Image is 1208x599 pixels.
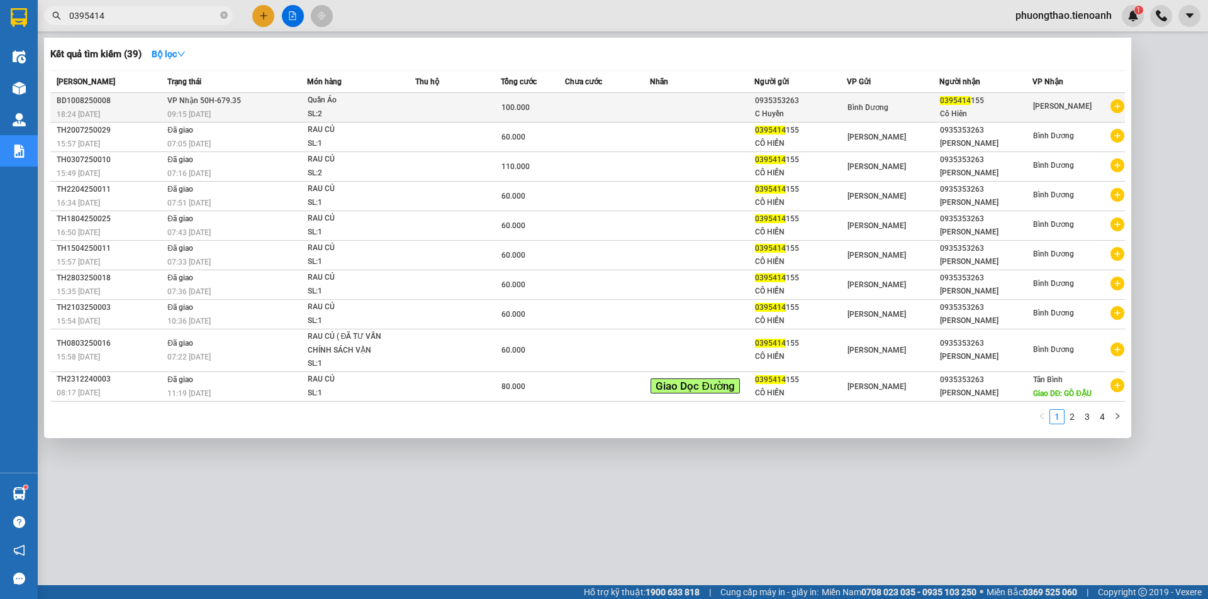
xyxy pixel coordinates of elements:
[220,11,228,19] span: close-circle
[940,314,1031,327] div: [PERSON_NAME]
[940,167,1031,180] div: [PERSON_NAME]
[940,153,1031,167] div: 0935353263
[167,140,211,148] span: 07:05 [DATE]
[1110,158,1124,172] span: plus-circle
[1033,102,1092,111] span: [PERSON_NAME]
[940,350,1031,363] div: [PERSON_NAME]
[57,287,100,296] span: 15:35 [DATE]
[940,337,1031,350] div: 0935353263
[57,301,164,314] div: TH2103250003
[1110,343,1124,356] span: plus-circle
[755,350,846,363] div: CÔ HIỀN
[57,94,164,107] div: BD1008250008
[755,226,846,239] div: CÔ HIỀN
[755,167,846,180] div: CÔ HIỀN
[57,153,164,167] div: TH0307250010
[565,77,602,86] span: Chưa cước
[415,77,439,86] span: Thu hộ
[13,516,25,528] span: question-circle
[1110,188,1124,202] span: plus-circle
[1033,161,1074,170] span: Bình Dương
[167,339,193,348] span: Đã giao
[167,244,193,253] span: Đã giao
[57,140,100,148] span: 15:57 [DATE]
[847,280,906,289] span: [PERSON_NAME]
[308,373,402,387] div: RAU CỦ
[940,183,1031,196] div: 0935353263
[167,110,211,119] span: 09:15 [DATE]
[501,382,525,391] span: 80.000
[57,124,164,137] div: TH2007250029
[755,244,786,253] span: 0395414
[308,285,402,299] div: SL: 1
[755,214,786,223] span: 0395414
[1110,378,1124,392] span: plus-circle
[220,10,228,22] span: close-circle
[142,44,196,64] button: Bộ lọcdown
[940,242,1031,255] div: 0935353263
[57,317,100,326] span: 15:54 [DATE]
[755,126,786,135] span: 0395414
[1110,409,1125,424] button: right
[13,573,25,585] span: message
[1114,412,1121,420] span: right
[1095,409,1110,424] li: 4
[308,357,402,371] div: SL: 1
[650,77,668,86] span: Nhãn
[1080,410,1094,424] a: 3
[755,94,846,107] div: 0935353263
[940,226,1031,239] div: [PERSON_NAME]
[755,285,846,298] div: CÔ HIỀN
[308,107,402,121] div: SL: 2
[57,258,100,267] span: 15:57 [DATE]
[308,241,402,255] div: RAU CỦ
[308,167,402,180] div: SL: 2
[847,77,871,86] span: VP Gửi
[167,353,211,361] span: 07:22 [DATE]
[755,137,846,150] div: CÔ HIỀN
[167,273,193,282] span: Đã giao
[755,339,786,348] span: 0395414
[755,314,846,327] div: CÔ HIỀN
[308,94,402,107] div: Quần Áo
[308,300,402,314] div: RAU CỦ
[1095,410,1109,424] a: 4
[501,162,530,171] span: 110.000
[755,303,786,312] span: 0395414
[940,285,1031,298] div: [PERSON_NAME]
[755,107,846,121] div: C Huyền
[501,77,537,86] span: Tổng cước
[847,382,906,391] span: [PERSON_NAME]
[847,251,906,260] span: [PERSON_NAME]
[755,153,846,167] div: 155
[940,212,1031,226] div: 0935353263
[847,133,906,141] span: [PERSON_NAME]
[167,214,193,223] span: Đã giao
[24,485,28,489] sup: 1
[167,375,193,384] span: Đã giao
[755,185,786,194] span: 0395414
[755,124,846,137] div: 155
[308,123,402,137] div: RAU CỦ
[152,49,186,59] strong: Bộ lọc
[651,378,739,393] span: Giao Dọc Đường
[11,8,27,27] img: logo-vxr
[308,153,402,167] div: RAU CỦ
[167,77,201,86] span: Trạng thái
[940,301,1031,314] div: 0935353263
[940,124,1031,137] div: 0935353263
[1033,309,1074,317] span: Bình Dương
[57,199,100,207] span: 16:34 [DATE]
[50,48,142,61] h3: Kết quả tìm kiếm ( 39 )
[167,287,211,296] span: 07:36 [DATE]
[57,169,100,178] span: 15:49 [DATE]
[847,103,888,112] span: Bình Dương
[177,50,186,58] span: down
[1034,409,1049,424] li: Previous Page
[57,388,100,397] span: 08:17 [DATE]
[755,301,846,314] div: 155
[1033,279,1074,288] span: Bình Dương
[501,133,525,141] span: 60.000
[1065,410,1079,424] a: 2
[167,389,211,398] span: 11:19 [DATE]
